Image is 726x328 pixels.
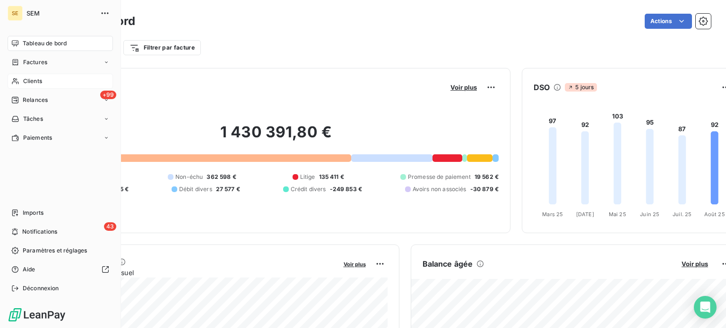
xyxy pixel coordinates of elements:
span: Paramètres et réglages [23,246,87,255]
span: Déconnexion [23,284,59,293]
a: Clients [8,74,113,89]
h6: Balance âgée [423,258,473,269]
span: Crédit divers [291,185,326,193]
tspan: Mars 25 [542,211,563,218]
span: 43 [104,222,116,231]
tspan: [DATE] [576,211,594,218]
span: Avoirs non associés [413,185,467,193]
span: Promesse de paiement [408,173,471,181]
span: Paiements [23,134,52,142]
div: Open Intercom Messenger [694,296,717,319]
span: -249 853 € [330,185,363,193]
span: 27 577 € [216,185,240,193]
span: Litige [300,173,315,181]
span: 5 jours [565,83,596,92]
span: 362 598 € [207,173,236,181]
img: Logo LeanPay [8,307,66,322]
span: Imports [23,209,43,217]
span: Voir plus [344,261,366,268]
button: Voir plus [448,83,480,92]
span: +99 [100,91,116,99]
h2: 1 430 391,80 € [53,123,499,151]
span: Voir plus [450,84,477,91]
button: Voir plus [341,260,369,268]
span: Chiffre d'affaires mensuel [53,268,337,278]
span: -30 879 € [470,185,499,193]
button: Filtrer par facture [123,40,201,55]
a: Paramètres et réglages [8,243,113,258]
span: SEM [26,9,95,17]
button: Voir plus [679,260,711,268]
span: Clients [23,77,42,85]
a: Tableau de bord [8,36,113,51]
button: Actions [645,14,692,29]
div: SE [8,6,23,21]
a: Factures [8,55,113,70]
span: Aide [23,265,35,274]
tspan: Juil. 25 [673,211,691,218]
tspan: Juin 25 [640,211,659,218]
span: Relances [23,96,48,104]
a: Aide [8,262,113,277]
span: Débit divers [179,185,212,193]
span: Tâches [23,115,43,123]
span: Voir plus [682,260,708,268]
a: Tâches [8,111,113,126]
tspan: Mai 25 [609,211,626,218]
h6: DSO [534,82,550,93]
span: 19 562 € [475,173,499,181]
span: Factures [23,58,47,67]
span: Non-échu [175,173,203,181]
span: Tableau de bord [23,39,67,48]
tspan: Août 25 [704,211,725,218]
a: Imports [8,205,113,220]
a: Paiements [8,130,113,145]
a: +99Relances [8,93,113,108]
span: 135 411 € [319,173,344,181]
span: Notifications [22,227,57,236]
